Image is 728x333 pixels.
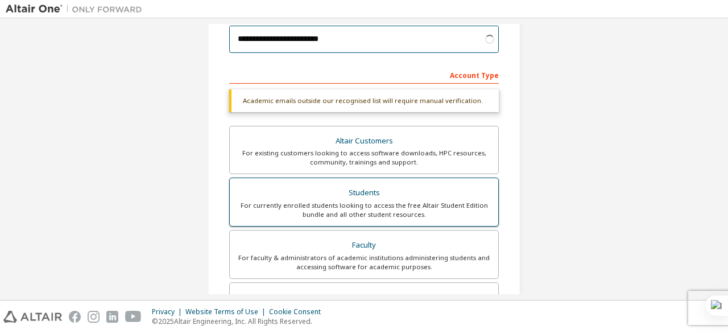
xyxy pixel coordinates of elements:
p: © 2025 Altair Engineering, Inc. All Rights Reserved. [152,316,328,326]
div: Academic emails outside our recognised list will require manual verification. [229,89,499,112]
img: instagram.svg [88,311,100,323]
div: Students [237,185,491,201]
img: Altair One [6,3,148,15]
img: altair_logo.svg [3,311,62,323]
div: For existing customers looking to access software downloads, HPC resources, community, trainings ... [237,149,491,167]
img: youtube.svg [125,311,142,323]
div: Cookie Consent [269,307,328,316]
div: For faculty & administrators of academic institutions administering students and accessing softwa... [237,253,491,272]
div: Altair Customers [237,133,491,149]
div: Faculty [237,237,491,253]
div: Account Type [229,65,499,84]
div: Website Terms of Use [185,307,269,316]
img: facebook.svg [69,311,81,323]
div: For currently enrolled students looking to access the free Altair Student Edition bundle and all ... [237,201,491,219]
div: Everyone else [237,290,491,306]
div: Privacy [152,307,185,316]
img: linkedin.svg [106,311,118,323]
